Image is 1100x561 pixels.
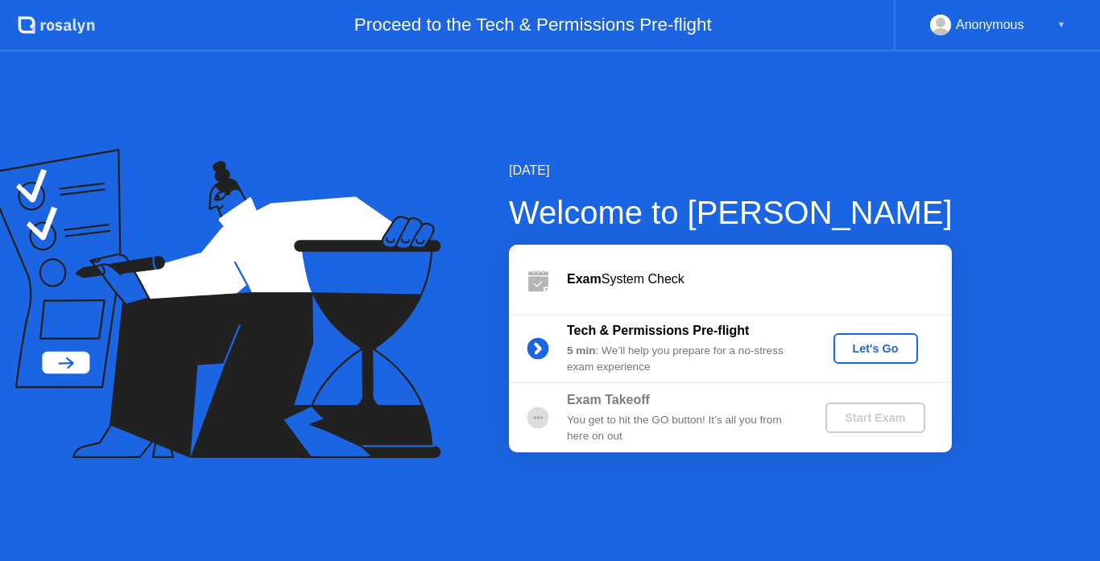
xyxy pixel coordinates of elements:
[825,402,924,433] button: Start Exam
[832,411,918,424] div: Start Exam
[567,270,952,289] div: System Check
[567,324,749,337] b: Tech & Permissions Pre-flight
[567,272,602,286] b: Exam
[567,343,799,376] div: : We’ll help you prepare for a no-stress exam experience
[509,161,953,180] div: [DATE]
[509,188,953,237] div: Welcome to [PERSON_NAME]
[567,344,596,357] b: 5 min
[833,333,918,364] button: Let's Go
[956,14,1024,35] div: Anonymous
[840,342,912,355] div: Let's Go
[567,393,650,406] b: Exam Takeoff
[567,412,799,445] div: You get to hit the GO button! It’s all you from here on out
[1057,14,1065,35] div: ▼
